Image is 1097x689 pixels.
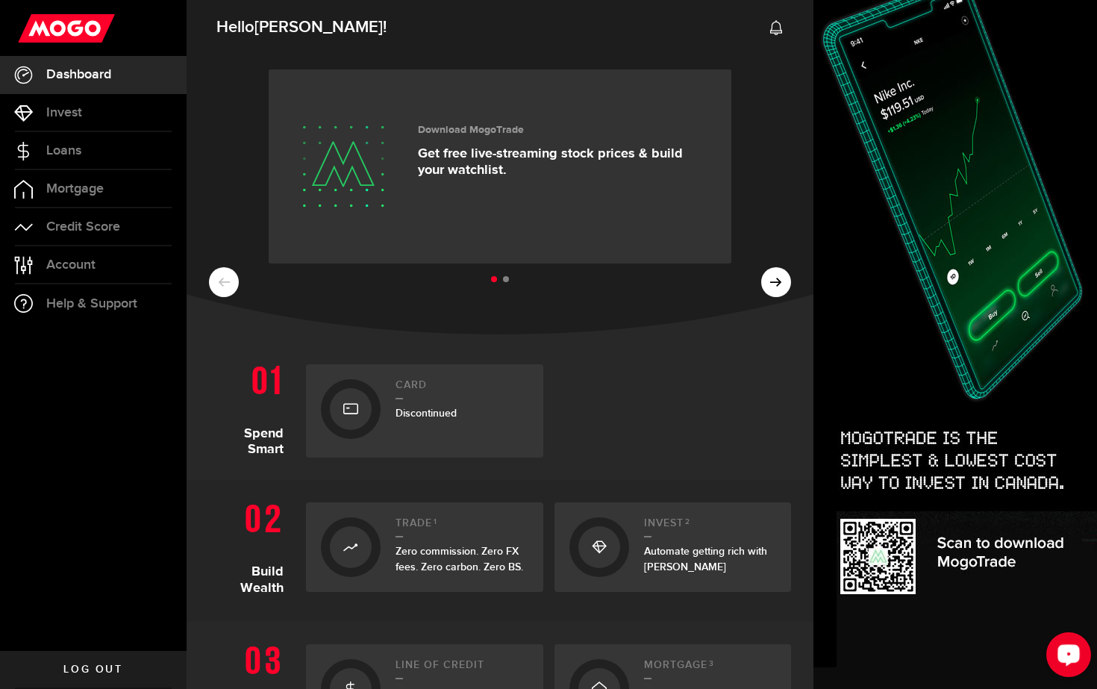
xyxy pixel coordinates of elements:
[216,12,387,43] span: Hello !
[46,68,111,81] span: Dashboard
[396,407,457,420] span: Discontinued
[418,146,709,178] p: Get free live-streaming stock prices & build your watchlist.
[554,502,792,592] a: Invest2Automate getting rich with [PERSON_NAME]
[644,659,777,679] h2: Mortgage
[46,106,82,119] span: Invest
[306,364,543,458] a: CardDiscontinued
[46,182,104,196] span: Mortgage
[644,545,767,573] span: Automate getting rich with [PERSON_NAME]
[46,220,120,234] span: Credit Score
[306,502,543,592] a: Trade1Zero commission. Zero FX fees. Zero carbon. Zero BS.
[1034,626,1097,689] iframe: LiveChat chat widget
[254,17,383,37] span: [PERSON_NAME]
[46,144,81,158] span: Loans
[434,517,437,526] sup: 1
[209,357,295,458] h1: Spend Smart
[396,659,528,679] h2: Line of credit
[685,517,690,526] sup: 2
[209,495,295,599] h1: Build Wealth
[46,297,137,311] span: Help & Support
[709,659,714,668] sup: 3
[269,69,731,264] a: Download MogoTrade Get free live-streaming stock prices & build your watchlist.
[644,517,777,537] h2: Invest
[418,124,709,137] h3: Download MogoTrade
[396,379,528,399] h2: Card
[46,258,96,272] span: Account
[396,545,523,573] span: Zero commission. Zero FX fees. Zero carbon. Zero BS.
[396,517,528,537] h2: Trade
[63,664,122,675] span: Log out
